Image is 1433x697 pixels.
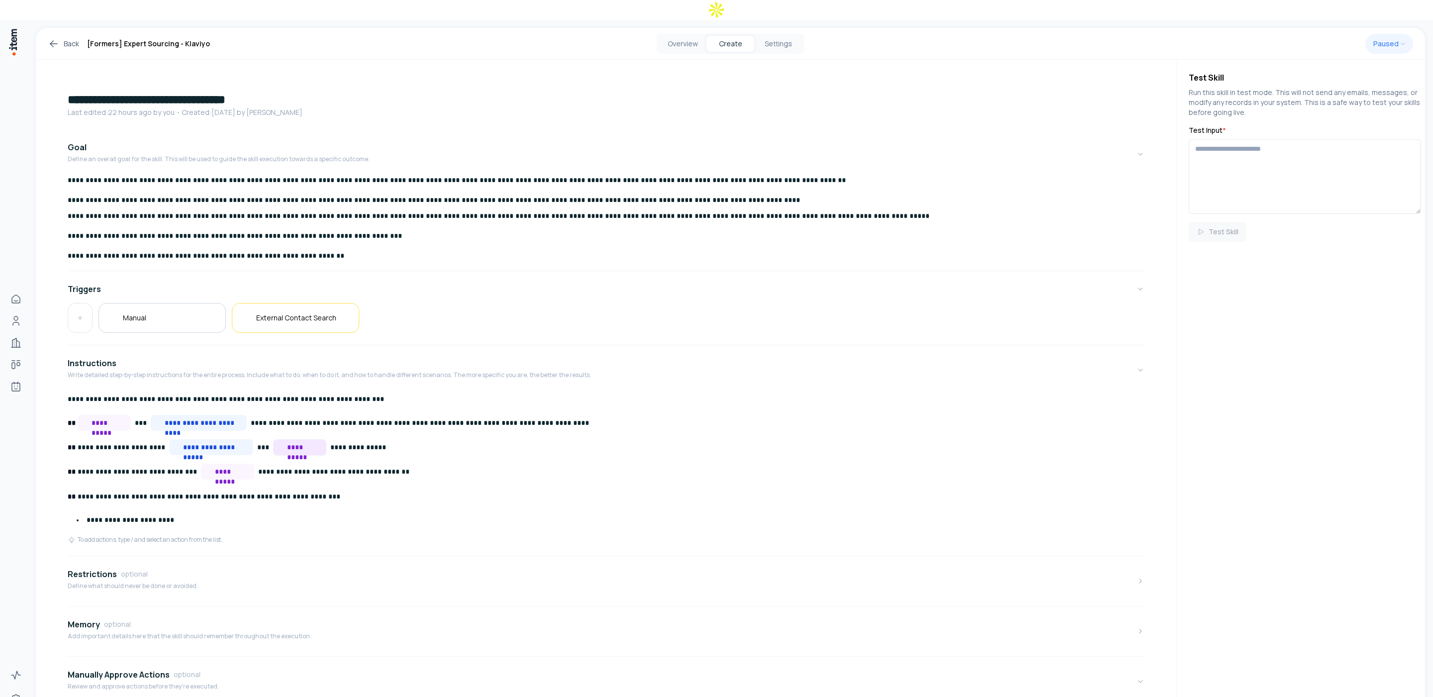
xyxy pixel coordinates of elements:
[121,569,148,579] span: optional
[68,371,591,379] p: Write detailed step-by-step instructions for the entire process. Include what to do, when to do i...
[707,36,754,52] button: Create
[6,355,26,375] a: Deals
[68,141,87,153] h4: Goal
[754,36,802,52] button: Settings
[68,155,370,163] p: Define an overall goal for the skill. This will be used to guide the skill execution towards a sp...
[48,38,79,50] a: Back
[68,568,117,580] h4: Restrictions
[6,333,26,353] a: Companies
[104,619,131,629] span: optional
[68,610,1144,652] button: MemoryoptionalAdd important details here that the skill should remember throughout the execution.
[1189,72,1421,84] h4: Test Skill
[68,357,116,369] h4: Instructions
[1189,125,1421,135] label: Test Input
[6,311,26,331] a: People
[68,683,219,691] p: Review and approve actions before they're executed.
[68,175,1144,267] div: GoalDefine an overall goal for the skill. This will be used to guide the skill execution towards ...
[68,560,1144,602] button: RestrictionsoptionalDefine what should never be done or avoided.
[68,632,311,640] p: Add important details here that the skill should remember throughout the execution.
[6,665,26,685] a: Activity
[68,618,100,630] h4: Memory
[256,313,336,322] h5: External Contact Search
[68,303,1144,341] div: Triggers
[68,283,101,295] h4: Triggers
[174,670,201,680] span: optional
[68,536,222,544] div: To add actions, type / and select an action from the list.
[659,36,707,52] button: Overview
[1189,88,1421,117] p: Run this skill in test mode. This will not send any emails, messages, or modify any records in yo...
[87,38,210,50] h1: [Formers] Expert Sourcing - Klaviyo
[8,28,18,56] img: Item Brain Logo
[6,377,26,397] a: Agents
[123,313,146,322] h5: Manual
[68,669,170,681] h4: Manually Approve Actions
[68,107,1144,117] p: Last edited: 22 hours ago by you ・Created: [DATE] by [PERSON_NAME]
[68,275,1144,303] button: Triggers
[6,289,26,309] a: Home
[68,582,198,590] p: Define what should never be done or avoided.
[68,391,1144,552] div: InstructionsWrite detailed step-by-step instructions for the entire process. Include what to do, ...
[68,133,1144,175] button: GoalDefine an overall goal for the skill. This will be used to guide the skill execution towards ...
[68,349,1144,391] button: InstructionsWrite detailed step-by-step instructions for the entire process. Include what to do, ...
